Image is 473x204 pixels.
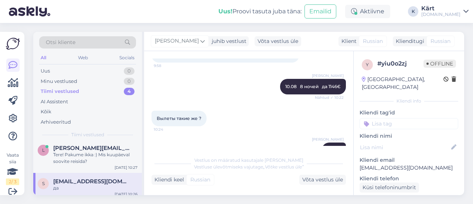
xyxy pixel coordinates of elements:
p: Kliendi telefon [360,175,458,183]
div: Socials [118,53,136,63]
span: lagle.laagus@mail.ee [53,145,130,151]
div: Arhiveeritud [41,118,71,126]
b: Uus! [218,8,232,15]
input: Lisa tag [360,118,458,129]
div: [DATE] 10:27 [115,165,137,170]
span: [PERSON_NAME] [155,37,199,45]
div: K [408,6,418,17]
div: Võta vestlus üle [255,36,301,46]
i: „Võtke vestlus üle” [263,164,304,170]
div: # yiu0o2zj [377,59,423,68]
span: 10.08 8 ночей да 1146€ [285,84,341,89]
div: Kärt [421,6,460,11]
div: Vaata siia [6,152,19,185]
span: l [42,147,45,153]
div: Kliendi keel [152,176,184,184]
div: Web [76,53,89,63]
div: [DOMAIN_NAME] [421,11,460,17]
div: [DATE] 10:26 [115,191,137,197]
span: Tiimi vestlused [71,131,104,138]
span: Russian [431,37,450,45]
span: Russian [363,37,383,45]
div: Tiimi vestlused [41,88,79,95]
span: Otsi kliente [46,39,75,46]
p: Kliendi tag'id [360,109,458,117]
span: s [42,181,45,186]
img: Askly Logo [6,38,20,50]
input: Lisa nimi [360,143,450,151]
div: Küsi telefoninumbrit [360,183,419,193]
div: Kõik [41,108,51,116]
div: Minu vestlused [41,78,77,85]
div: Uus [41,67,50,75]
div: [GEOGRAPHIC_DATA], [GEOGRAPHIC_DATA] [362,76,443,91]
div: Aktiivne [345,5,390,18]
span: [PERSON_NAME] [312,73,344,78]
div: Klienditugi [393,37,424,45]
span: Vestluse ülevõtmiseks vajutage [194,164,304,170]
p: [EMAIL_ADDRESS][DOMAIN_NAME] [360,164,458,172]
button: Emailid [304,4,336,19]
span: svetlana.piekkala@gmail.com [53,178,130,185]
div: Klient [338,37,357,45]
div: AI Assistent [41,98,68,106]
div: 4 [124,88,135,95]
div: да [53,185,137,191]
span: 10:24 [154,127,181,132]
div: 2 / 3 [6,178,19,185]
a: Kärt[DOMAIN_NAME] [421,6,469,17]
div: juhib vestlust [209,37,246,45]
p: Kliendi email [360,156,458,164]
span: Russian [190,176,210,184]
span: [PERSON_NAME] [312,137,344,142]
span: Nähtud ✓ 10:22 [315,95,344,100]
div: 0 [124,67,135,75]
div: 0 [124,78,135,85]
div: All [39,53,48,63]
span: 9:58 [154,63,181,68]
div: Tere! Pakume ikka :) Mis kuupäeval soovite reisida? [53,151,137,165]
span: y [366,62,369,67]
span: Вылеты такие же ? [157,116,201,121]
p: Kliendi nimi [360,132,458,140]
div: Proovi tasuta juba täna: [218,7,302,16]
span: Offline [423,60,456,68]
span: Vestlus on määratud kasutajale [PERSON_NAME] [194,157,303,163]
div: Võta vestlus üle [299,175,346,185]
div: Kliendi info [360,98,458,104]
